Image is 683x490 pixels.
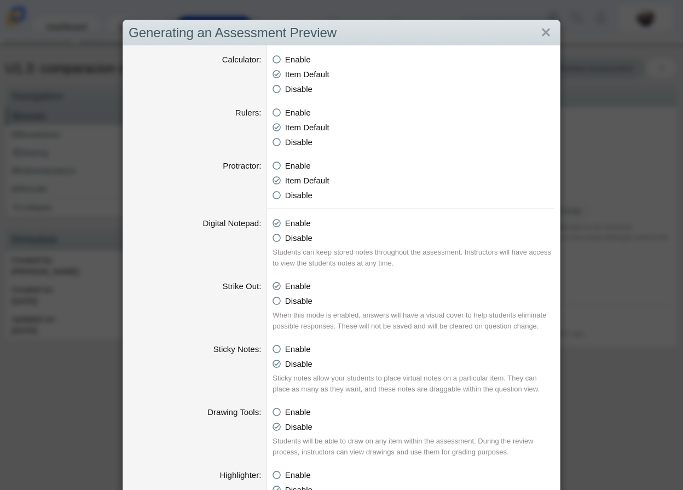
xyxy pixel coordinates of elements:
[285,296,312,305] span: Disable
[285,176,329,185] span: Item Default
[222,281,261,291] label: Strike Out
[123,20,560,46] div: Generating an Assessment Preview
[285,218,311,228] span: Enable
[285,344,311,354] span: Enable
[285,84,312,94] span: Disable
[285,233,312,243] span: Disable
[207,407,261,417] label: Drawing Tools
[203,218,262,228] label: Digital Notepad
[285,123,329,132] span: Item Default
[273,373,554,394] div: Sticky notes allow your students to place virtual notes on a particular item. They can place as m...
[273,436,554,457] div: Students will be able to draw on any item within the assessment. During the review process, instr...
[273,310,554,331] div: When this mode is enabled, answers will have a visual cover to help students eliminate possible r...
[219,470,261,480] label: Highlighter
[273,247,554,268] div: Students can keep stored notes throughout the assessment. Instructors will have access to view th...
[235,108,262,117] label: Rulers
[222,55,262,64] label: Calculator
[537,24,554,42] a: Close
[285,407,311,417] span: Enable
[285,281,311,291] span: Enable
[285,422,312,431] span: Disable
[285,55,311,64] span: Enable
[285,161,311,170] span: Enable
[285,137,312,147] span: Disable
[285,108,311,117] span: Enable
[223,161,261,170] label: Protractor
[285,359,312,368] span: Disable
[285,470,311,480] span: Enable
[285,70,329,79] span: Item Default
[213,344,262,354] label: Sticky Notes
[285,191,312,200] span: Disable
